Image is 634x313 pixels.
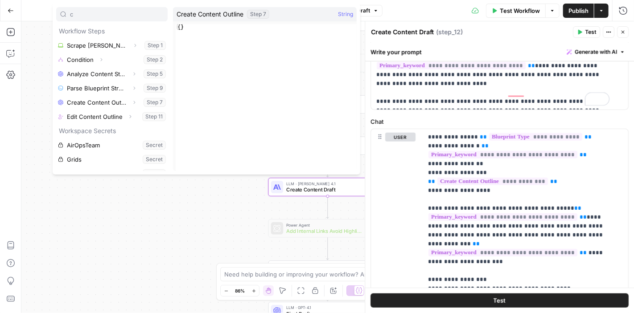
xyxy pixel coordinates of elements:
[286,181,364,187] span: LLM · [PERSON_NAME] 4.1
[286,186,364,194] span: Create Content Draft
[70,10,164,19] input: Search
[56,95,168,110] button: Select variable Create Content Outline
[563,4,594,18] button: Publish
[568,6,589,15] span: Publish
[286,305,364,311] span: LLM · GPT-4.1
[573,26,600,38] button: Test
[486,4,545,18] button: Test Workflow
[494,296,506,305] span: Test
[500,6,540,15] span: Test Workflow
[575,48,617,56] span: Generate with AI
[326,237,329,260] g: Edge from step_13 to step_14
[56,152,168,167] button: Select variable Grids
[235,287,245,294] span: 86%
[56,38,168,53] button: Select variable Scrape Angi Article
[56,24,168,38] p: Workflow Steps
[326,196,329,218] g: Edge from step_12 to step_13
[326,155,329,177] g: Edge from step_11 to step_12
[56,67,168,81] button: Select variable Analyze Content Structure
[177,10,243,19] span: Create Content Outline
[338,10,353,19] span: String
[385,133,416,142] button: user
[56,53,168,67] button: Select variable Condition
[56,124,168,138] p: Workspace Secrets
[353,5,383,16] button: Draft
[365,43,634,61] div: Write your prompt
[56,167,168,181] button: Select variable Published
[268,260,387,279] div: Human ReviewEdit Content DraftStep 14
[357,7,371,15] span: Draft
[326,279,329,301] g: Edge from step_14 to step_15
[56,138,168,152] button: Select variable AirOpsTeam
[371,293,629,308] button: Test
[286,222,364,228] span: Power Agent
[247,10,269,19] div: Step 7
[286,227,364,235] span: Add Internal Links Avoid Highlights - Fork
[268,178,387,196] div: LLM · [PERSON_NAME] 4.1Create Content DraftStep 12
[371,117,629,126] label: Chat
[371,28,434,37] textarea: Create Content Draft
[585,28,596,36] span: Test
[563,46,629,58] button: Generate with AI
[56,110,168,124] button: Select variable Edit Content Outline
[268,219,387,237] div: Power AgentAdd Internal Links Avoid Highlights - ForkStep 13
[56,81,168,95] button: Select variable Parse Blueprint Structure
[436,28,463,37] span: ( step_12 )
